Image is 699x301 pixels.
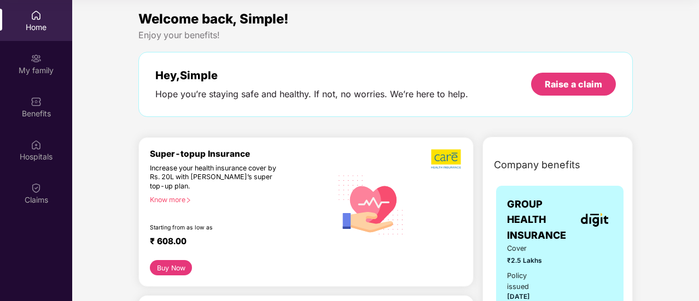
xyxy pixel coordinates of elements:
span: right [185,197,191,203]
div: Starting from as low as [150,224,286,232]
img: insurerLogo [581,213,608,227]
div: Raise a claim [545,78,602,90]
img: svg+xml;base64,PHN2ZyB4bWxucz0iaHR0cDovL3d3dy53My5vcmcvMjAwMC9zdmciIHhtbG5zOnhsaW5rPSJodHRwOi8vd3... [332,164,410,244]
span: Welcome back, Simple! [138,11,289,27]
span: ₹2.5 Lakhs [507,256,547,266]
div: Hey, Simple [155,69,468,82]
div: Super-topup Insurance [150,149,332,159]
div: Hope you’re staying safe and healthy. If not, no worries. We’re here to help. [155,88,468,100]
img: svg+xml;base64,PHN2ZyBpZD0iSG9tZSIgeG1sbnM9Imh0dHA6Ly93d3cudzMub3JnLzIwMDAvc3ZnIiB3aWR0aD0iMjAiIG... [31,10,42,21]
div: ₹ 608.00 [150,236,321,249]
div: Enjoy your benefits! [138,29,633,41]
span: Cover [507,243,547,254]
div: Know more [150,196,325,203]
img: b5dec4f62d2307b9de63beb79f102df3.png [431,149,462,169]
img: svg+xml;base64,PHN2ZyB3aWR0aD0iMjAiIGhlaWdodD0iMjAiIHZpZXdCb3g9IjAgMCAyMCAyMCIgZmlsbD0ibm9uZSIgeG... [31,53,42,64]
img: svg+xml;base64,PHN2ZyBpZD0iQ2xhaW0iIHhtbG5zPSJodHRwOi8vd3d3LnczLm9yZy8yMDAwL3N2ZyIgd2lkdGg9IjIwIi... [31,182,42,193]
div: Increase your health insurance cover by Rs. 20L with [PERSON_NAME]’s super top-up plan. [150,164,285,191]
span: Company benefits [494,157,580,173]
img: svg+xml;base64,PHN2ZyBpZD0iQmVuZWZpdHMiIHhtbG5zPSJodHRwOi8vd3d3LnczLm9yZy8yMDAwL3N2ZyIgd2lkdGg9Ij... [31,96,42,107]
img: svg+xml;base64,PHN2ZyBpZD0iSG9zcGl0YWxzIiB4bWxucz0iaHR0cDovL3d3dy53My5vcmcvMjAwMC9zdmciIHdpZHRoPS... [31,139,42,150]
span: GROUP HEALTH INSURANCE [507,197,576,243]
div: Policy issued [507,270,547,292]
button: Buy Now [150,260,192,275]
span: [DATE] [507,293,530,300]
